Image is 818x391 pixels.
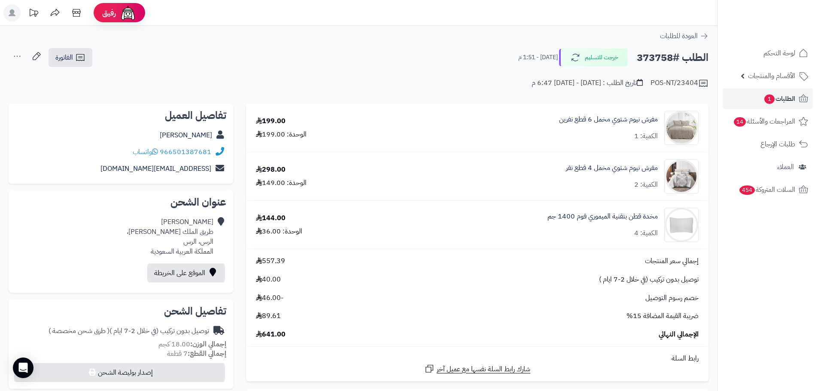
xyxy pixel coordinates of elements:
[559,48,628,67] button: خرجت للتسليم
[160,130,212,140] a: [PERSON_NAME]
[723,134,813,155] a: طلبات الإرجاع
[660,31,709,41] a: العودة للطلبات
[733,115,795,127] span: المراجعات والأسئلة
[49,326,109,336] span: ( طرق شحن مخصصة )
[256,130,307,139] div: الوحدة: 199.00
[559,115,658,124] a: مفرش نيوم شتوي مخمل 6 قطع نفرين
[102,8,116,18] span: رفيق
[764,94,775,104] span: 1
[437,364,530,374] span: شارك رابط السلة نفسها مع عميل آخر
[777,161,794,173] span: العملاء
[160,147,211,157] a: 966501387681
[651,78,709,88] div: POS-NT/23404
[547,212,658,221] a: مخدة قطن بتقنية الميموري فوم 1400 جم
[256,293,283,303] span: -46.00
[634,131,658,141] div: الكمية: 1
[424,364,530,374] a: شارك رابط السلة نفسها مع عميل آخر
[14,363,225,382] button: إصدار بوليصة الشحن
[723,88,813,109] a: الطلبات1
[760,23,810,41] img: logo-2.png
[734,117,746,127] span: 14
[645,256,699,266] span: إجمالي سعر المنتجات
[739,184,795,196] span: السلات المتروكة
[158,339,226,349] small: 18.00 كجم
[626,311,699,321] span: ضريبة القيمة المضافة 15%
[55,52,73,63] span: الفاتورة
[665,159,698,194] img: 1734448695-110201020128-110202020140-90x90.jpg
[566,163,658,173] a: مفرش نيوم شتوي مخمل 4 قطع نفر
[723,111,813,132] a: المراجعات والأسئلة14
[23,4,44,24] a: تحديثات المنصة
[147,264,225,282] a: الموقع على الخريطة
[634,180,658,190] div: الكمية: 2
[49,48,92,67] a: الفاتورة
[256,311,281,321] span: 89.61
[739,185,755,195] span: 454
[723,43,813,64] a: لوحة التحكم
[15,197,226,207] h2: عنوان الشحن
[763,47,795,59] span: لوحة التحكم
[256,178,307,188] div: الوحدة: 149.00
[256,213,286,223] div: 144.00
[532,78,643,88] div: تاريخ الطلب : [DATE] - [DATE] 6:47 م
[167,349,226,359] small: 7 قطعة
[119,4,137,21] img: ai-face.png
[645,293,699,303] span: خصم رسوم التوصيل
[256,275,281,285] span: 40.00
[249,354,705,364] div: رابط السلة
[256,227,302,236] div: الوحدة: 36.00
[665,111,698,145] img: 1734447754-110202020132-90x90.jpg
[190,339,226,349] strong: إجمالي الوزن:
[760,138,795,150] span: طلبات الإرجاع
[256,330,286,339] span: 641.00
[49,326,209,336] div: توصيل بدون تركيب (في خلال 2-7 ايام )
[256,116,286,126] div: 199.00
[660,31,698,41] span: العودة للطلبات
[723,179,813,200] a: السلات المتروكة454
[665,208,698,242] img: 1748940505-1-90x90.jpg
[256,256,285,266] span: 557.39
[748,70,795,82] span: الأقسام والمنتجات
[723,157,813,177] a: العملاء
[133,147,158,157] a: واتساب
[15,110,226,121] h2: تفاصيل العميل
[659,330,699,339] span: الإجمالي النهائي
[188,349,226,359] strong: إجمالي القطع:
[100,164,211,174] a: [EMAIL_ADDRESS][DOMAIN_NAME]
[15,306,226,316] h2: تفاصيل الشحن
[599,275,699,285] span: توصيل بدون تركيب (في خلال 2-7 ايام )
[256,165,286,175] div: 298.00
[763,93,795,105] span: الطلبات
[634,228,658,238] div: الكمية: 4
[127,217,213,256] div: [PERSON_NAME] طريق الملك [PERSON_NAME]، الرس، الرس المملكة العربية السعودية
[13,358,33,378] div: Open Intercom Messenger
[637,49,709,67] h2: الطلب #373758
[518,53,558,62] small: [DATE] - 1:51 م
